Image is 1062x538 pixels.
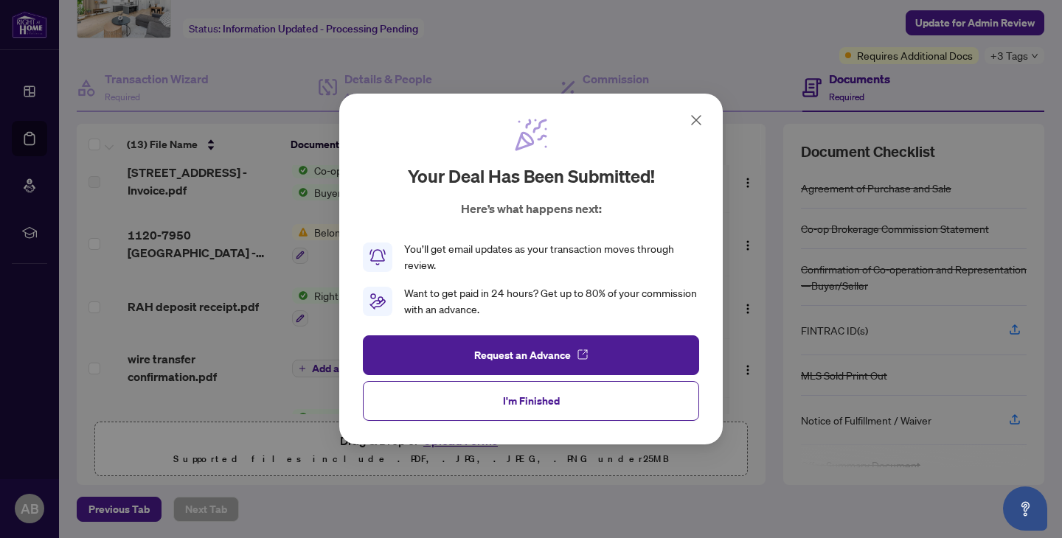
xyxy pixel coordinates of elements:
div: Want to get paid in 24 hours? Get up to 80% of your commission with an advance. [404,285,699,318]
p: Here’s what happens next: [461,200,602,217]
button: Request an Advance [363,335,699,375]
span: I'm Finished [503,389,560,413]
div: You’ll get email updates as your transaction moves through review. [404,241,699,273]
button: Open asap [1003,486,1047,531]
h2: Your deal has been submitted! [408,164,655,188]
button: I'm Finished [363,381,699,421]
span: Request an Advance [474,343,571,367]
